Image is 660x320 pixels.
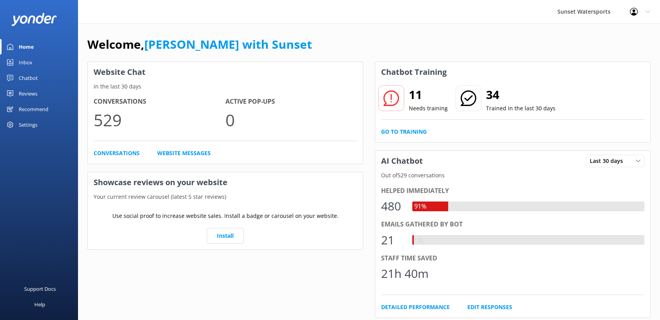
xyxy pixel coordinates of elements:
[157,149,211,157] a: Website Messages
[381,127,427,136] a: Go to Training
[381,253,644,263] div: Staff time saved
[88,62,363,82] h3: Website Chat
[467,303,512,311] a: Edit Responses
[486,85,555,104] h2: 34
[19,70,38,86] div: Chatbot
[486,104,555,113] p: Trained in the last 30 days
[34,297,45,312] div: Help
[375,62,452,82] h3: Chatbot Training
[207,228,244,244] a: Install
[19,101,48,117] div: Recommend
[381,186,644,196] div: Helped immediately
[112,212,339,220] p: Use social proof to increase website sales. Install a badge or carousel on your website.
[375,151,429,171] h3: AI Chatbot
[87,35,312,54] h1: Welcome,
[409,85,448,104] h2: 11
[412,235,425,245] div: 4%
[12,13,57,26] img: yonder-white-logo.png
[144,36,312,52] a: [PERSON_NAME] with Sunset
[409,104,448,113] p: Needs training
[381,197,405,216] div: 480
[19,39,34,55] div: Home
[225,97,357,107] h4: Active Pop-ups
[88,172,363,193] h3: Showcase reviews on your website
[590,157,628,165] span: Last 30 days
[19,86,37,101] div: Reviews
[94,149,140,157] a: Conversations
[381,303,450,311] a: Detailed Performance
[24,281,56,297] div: Support Docs
[381,219,644,230] div: Emails gathered by bot
[94,97,225,107] h4: Conversations
[19,117,37,133] div: Settings
[375,171,650,180] p: Out of 529 conversations
[381,231,405,249] div: 21
[88,82,363,91] p: In the last 30 days
[225,107,357,133] p: 0
[381,264,429,283] div: 21h 40m
[19,55,32,70] div: Inbox
[412,202,428,212] div: 91%
[94,107,225,133] p: 529
[88,193,363,201] p: Your current review carousel (latest 5 star reviews)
